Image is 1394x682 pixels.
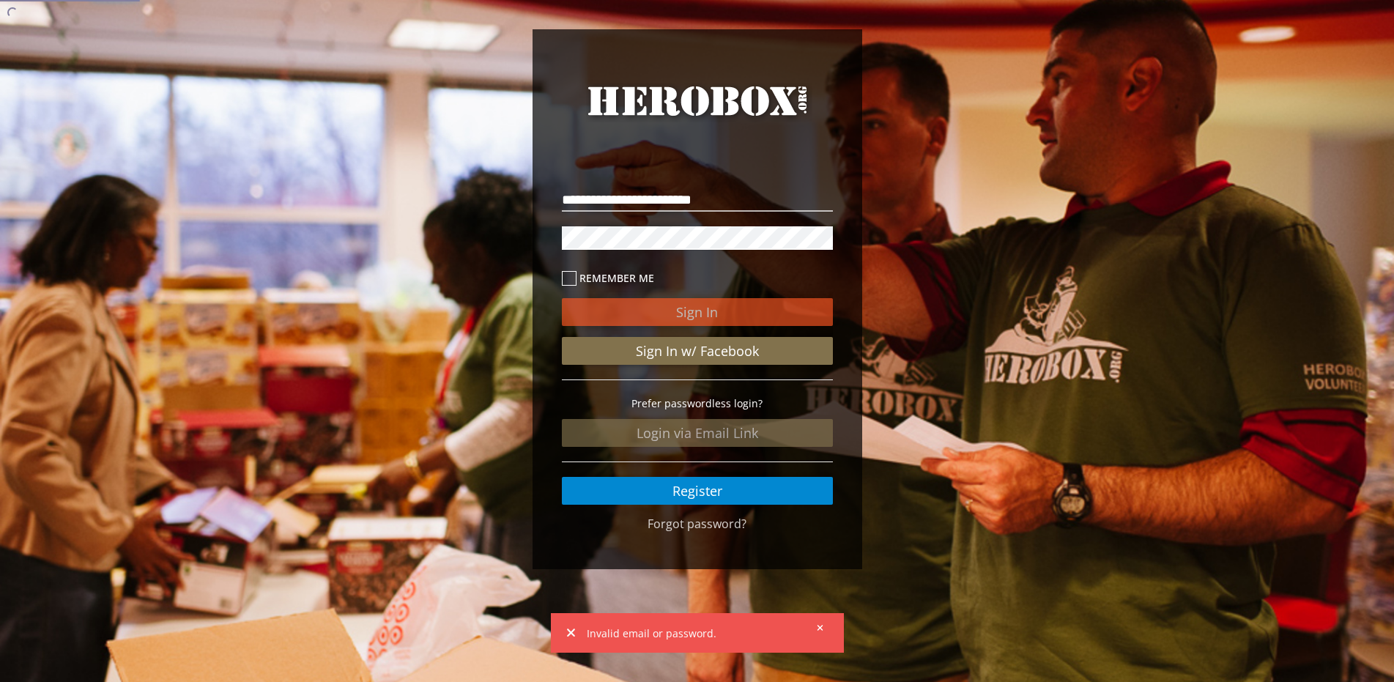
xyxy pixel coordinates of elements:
a: Login via Email Link [562,419,833,447]
label: Remember me [562,270,833,286]
span: Invalid email or password. [587,625,807,642]
a: Sign In w/ Facebook [562,337,833,365]
a: Forgot password? [648,516,746,532]
a: HeroBox [562,81,833,148]
button: Sign In [562,298,833,326]
p: Prefer passwordless login? [562,395,833,412]
a: Register [562,477,833,505]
